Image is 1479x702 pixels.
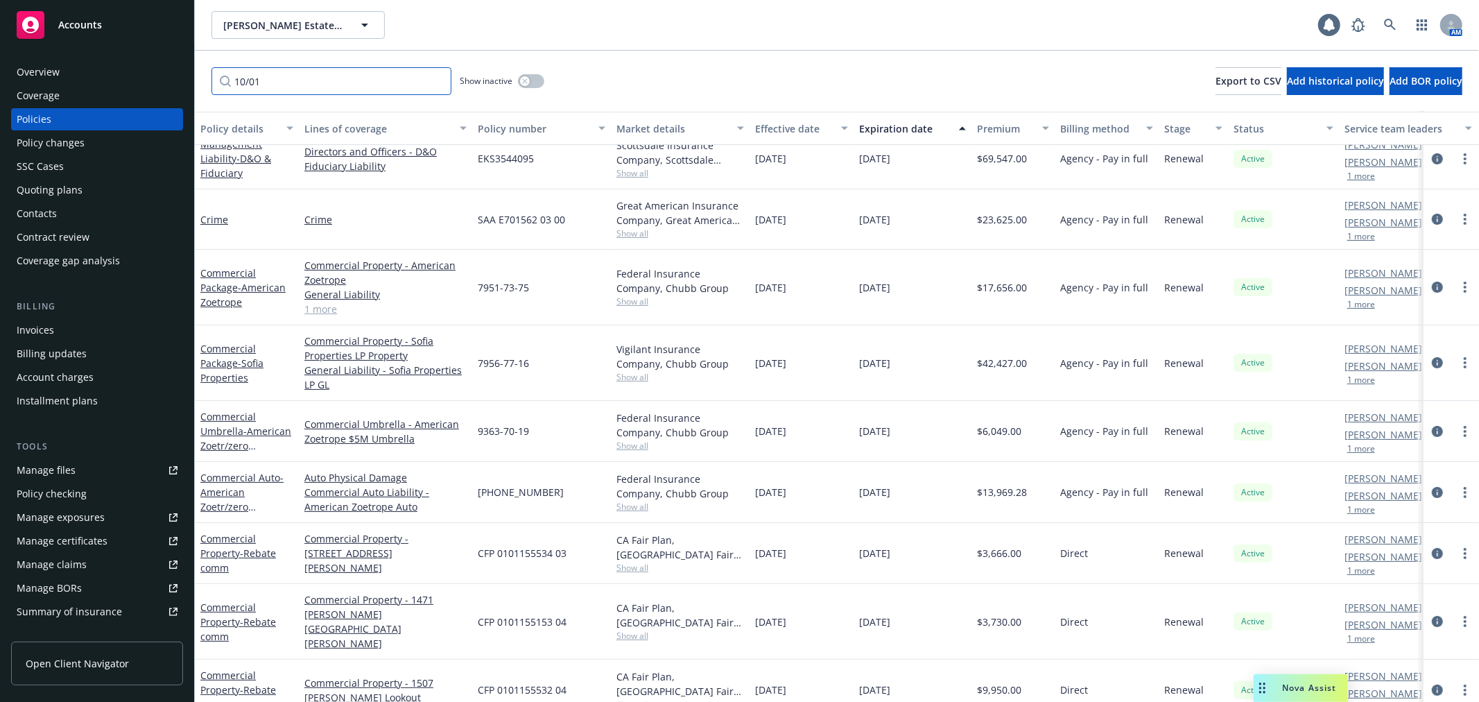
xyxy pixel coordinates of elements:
a: Invoices [11,319,183,341]
a: Commercial Umbrella [200,410,291,467]
span: Manage exposures [11,506,183,529]
a: Commercial Auto Liability - American Zoetrope Auto [304,485,467,514]
span: Show all [616,228,744,239]
span: Active [1239,684,1267,696]
span: Show all [616,630,744,642]
div: Coverage [17,85,60,107]
div: Service team leaders [1344,121,1457,136]
a: [PERSON_NAME] [1344,341,1422,356]
input: Filter by keyword... [211,67,451,95]
span: Direct [1060,546,1088,560]
span: [DATE] [859,546,890,560]
button: Stage [1159,112,1228,145]
span: Show all [616,562,744,574]
span: 7956-77-16 [478,356,529,370]
a: Report a Bug [1344,11,1372,39]
div: CA Fair Plan, [GEOGRAPHIC_DATA] Fair plan [616,601,744,630]
div: Billing [11,300,183,314]
div: Effective date [755,121,833,136]
button: Policy details [195,112,299,145]
div: Quoting plans [17,179,83,201]
span: Export to CSV [1216,74,1281,87]
a: Contract review [11,226,183,248]
button: Nova Assist [1254,674,1348,702]
span: Renewal [1164,485,1204,499]
button: 1 more [1347,635,1375,643]
a: Manage BORs [11,577,183,599]
span: Renewal [1164,683,1204,697]
span: [DATE] [859,615,890,629]
a: Commercial Property - [STREET_ADDRESS][PERSON_NAME] [304,531,467,575]
button: Effective date [750,112,854,145]
a: Fiduciary Liability [304,159,467,173]
span: Active [1239,547,1267,560]
span: Show all [616,371,744,383]
a: Coverage [11,85,183,107]
div: Policy changes [17,132,85,154]
a: General Liability [304,287,467,302]
div: Manage exposures [17,506,105,529]
a: Policy checking [11,483,183,505]
a: Commercial Property - 1471 [PERSON_NAME][GEOGRAPHIC_DATA][PERSON_NAME] [304,592,467,651]
span: Accounts [58,19,102,31]
span: [DATE] [859,683,890,697]
a: Overview [11,61,183,83]
button: 1 more [1347,445,1375,453]
a: [PERSON_NAME] [1344,155,1422,169]
div: Federal Insurance Company, Chubb Group [616,472,744,501]
a: circleInformation [1429,151,1446,167]
a: [PERSON_NAME] [1344,669,1422,683]
a: [PERSON_NAME] [1344,488,1422,503]
span: - American Zoetr/zero commission [200,425,291,467]
button: 1 more [1347,376,1375,384]
button: 1 more [1347,506,1375,514]
div: Scottsdale Insurance Company, Scottsdale Insurance Company (Nationwide), CRC Group [616,138,744,167]
span: CFP 0101155534 03 [478,546,566,560]
div: Manage BORs [17,577,82,599]
span: [DATE] [755,424,786,438]
span: [DATE] [755,546,786,560]
span: [DATE] [859,424,890,438]
span: Renewal [1164,424,1204,438]
span: [DATE] [755,151,786,166]
a: Commercial Property - Sofia Properties LP Property [304,334,467,363]
a: Policies [11,108,183,130]
span: [DATE] [859,212,890,227]
a: Manage claims [11,554,183,576]
div: Market details [616,121,729,136]
a: [PERSON_NAME] [1344,215,1422,230]
a: Policy changes [11,132,183,154]
span: $3,730.00 [977,615,1021,629]
span: 7951-73-75 [478,280,529,295]
a: circleInformation [1429,613,1446,630]
a: 1 more [304,302,467,316]
div: Drag to move [1254,674,1271,702]
span: EKS3544095 [478,151,534,166]
span: $23,625.00 [977,212,1027,227]
a: circleInformation [1429,682,1446,699]
a: Installment plans [11,390,183,412]
a: Directors and Officers - D&O [304,144,467,159]
span: CFP 0101155532 04 [478,683,566,697]
a: General Liability - Sofia Properties LP GL [304,363,467,392]
span: Show all [616,501,744,513]
button: 1 more [1347,567,1375,575]
span: [DATE] [859,151,890,166]
span: - American Zoetrope [200,281,286,309]
div: Contacts [17,203,57,225]
div: Billing updates [17,343,87,365]
a: [PERSON_NAME] [1344,283,1422,298]
span: Renewal [1164,615,1204,629]
div: Premium [977,121,1034,136]
span: [DATE] [755,356,786,370]
a: circleInformation [1429,545,1446,562]
span: Renewal [1164,546,1204,560]
span: [PHONE_NUMBER] [478,485,564,499]
a: [PERSON_NAME] [1344,471,1422,486]
span: Agency - Pay in full [1060,280,1148,295]
div: Policy details [200,121,278,136]
div: Manage claims [17,554,87,576]
button: Status [1228,112,1339,145]
a: [PERSON_NAME] [1344,359,1422,373]
a: Commercial Auto [200,471,284,528]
